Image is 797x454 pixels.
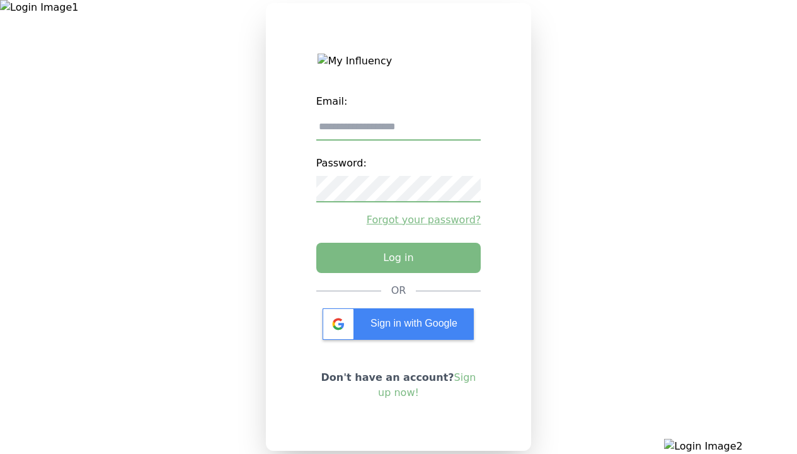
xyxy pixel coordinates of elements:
[316,89,481,114] label: Email:
[370,318,457,329] span: Sign in with Google
[664,439,797,454] img: Login Image2
[316,151,481,176] label: Password:
[323,308,474,340] div: Sign in with Google
[318,54,479,69] img: My Influency
[316,212,481,228] a: Forgot your password?
[391,283,406,298] div: OR
[316,243,481,273] button: Log in
[316,370,481,400] p: Don't have an account?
